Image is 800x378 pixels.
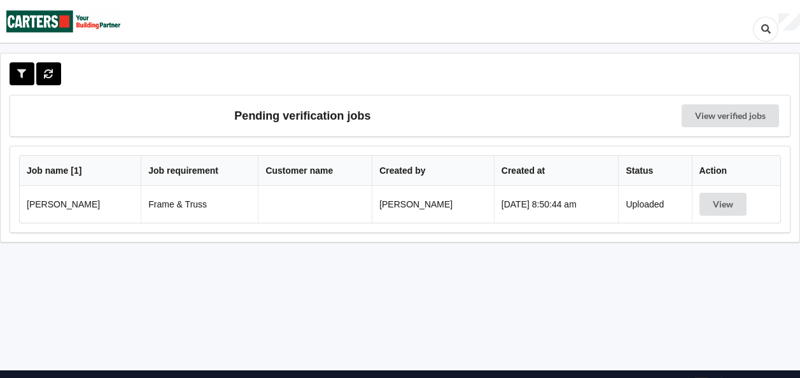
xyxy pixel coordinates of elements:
td: [PERSON_NAME] [20,186,141,223]
a: View verified jobs [682,104,779,127]
th: Job requirement [141,156,258,186]
td: [PERSON_NAME] [372,186,494,223]
img: Carters [6,1,121,42]
th: Action [692,156,780,186]
td: Frame & Truss [141,186,258,223]
div: User Profile [778,13,800,31]
button: View [699,193,747,216]
th: Status [618,156,691,186]
a: View [699,199,749,209]
h3: Pending verification jobs [19,104,586,127]
th: Created by [372,156,494,186]
th: Created at [494,156,619,186]
td: [DATE] 8:50:44 am [494,186,619,223]
td: Uploaded [618,186,691,223]
th: Job name [ 1 ] [20,156,141,186]
th: Customer name [258,156,372,186]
